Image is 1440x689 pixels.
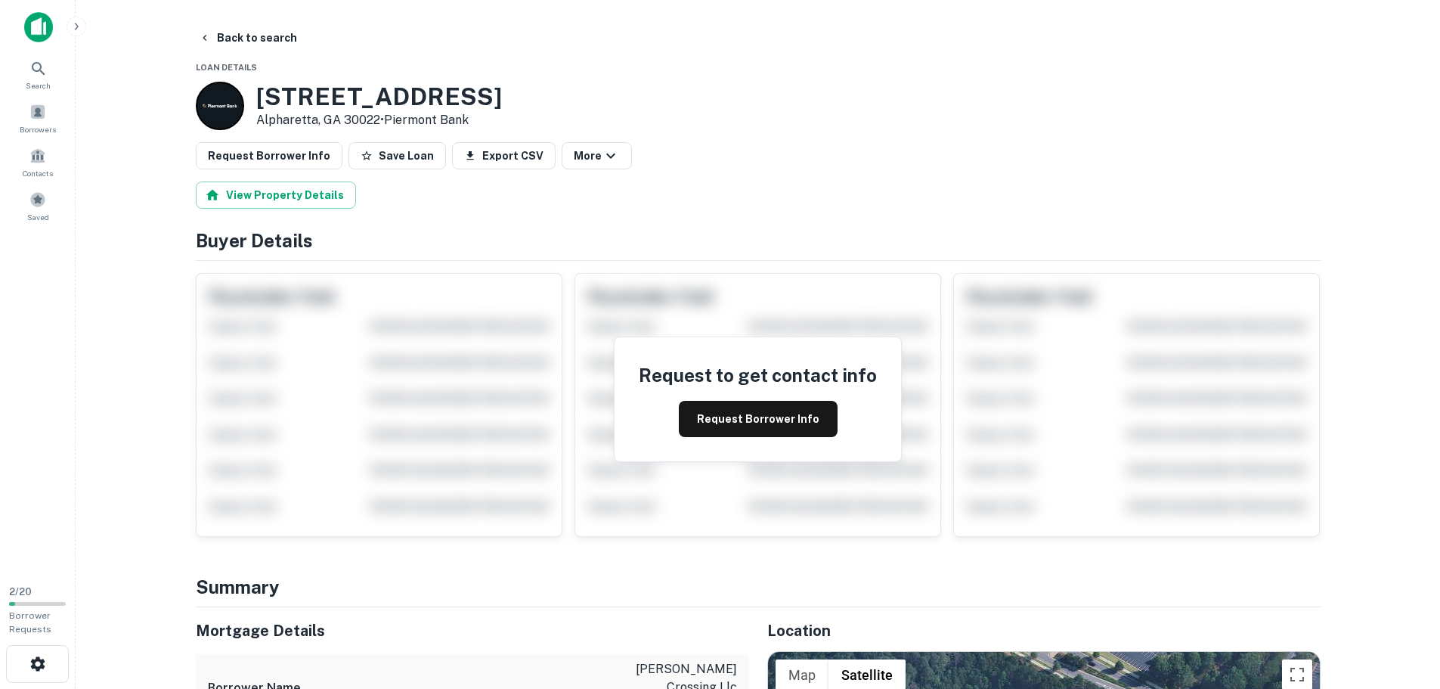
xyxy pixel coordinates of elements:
[193,24,303,51] button: Back to search
[196,573,1321,601] h4: Summary
[196,182,356,209] button: View Property Details
[23,167,53,179] span: Contacts
[5,185,71,226] a: Saved
[679,401,838,437] button: Request Borrower Info
[196,227,1321,254] h4: Buyer Details
[9,586,32,597] span: 2 / 20
[5,54,71,95] a: Search
[27,211,49,223] span: Saved
[196,619,749,642] h5: Mortgage Details
[196,63,257,72] span: Loan Details
[24,12,53,42] img: capitalize-icon.png
[1364,520,1440,592] iframe: Chat Widget
[452,142,556,169] button: Export CSV
[26,79,51,92] span: Search
[767,619,1321,642] h5: Location
[256,111,502,129] p: Alpharetta, GA 30022 •
[639,362,877,389] h4: Request to get contact info
[5,141,71,182] a: Contacts
[196,142,342,169] button: Request Borrower Info
[5,98,71,138] a: Borrowers
[348,142,446,169] button: Save Loan
[384,113,469,127] a: Piermont Bank
[562,142,632,169] button: More
[9,610,51,635] span: Borrower Requests
[256,82,502,111] h3: [STREET_ADDRESS]
[20,123,56,135] span: Borrowers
